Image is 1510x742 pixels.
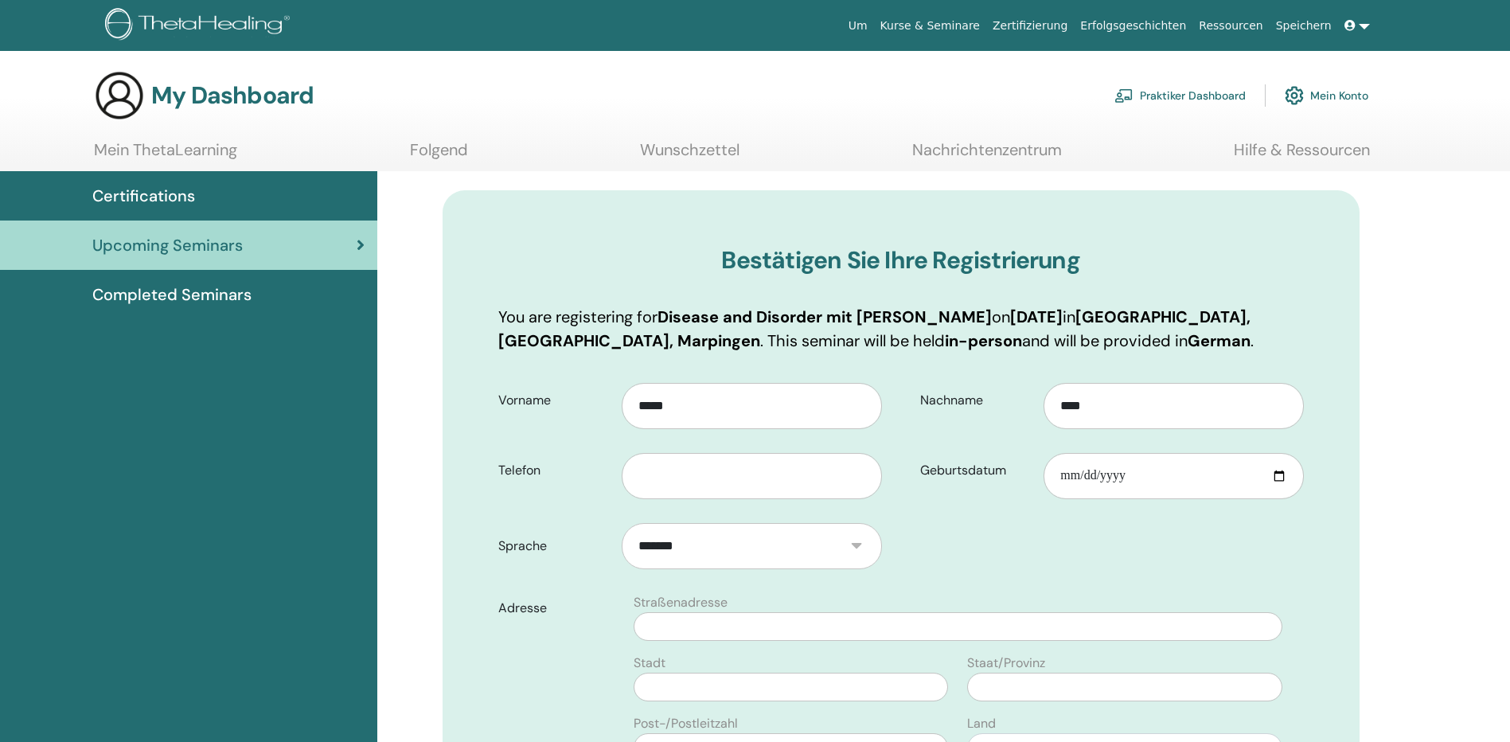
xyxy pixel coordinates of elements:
[874,11,986,41] a: Kurse & Seminare
[908,455,1044,486] label: Geburtsdatum
[634,654,665,673] label: Stadt
[986,11,1074,41] a: Zertifizierung
[1285,78,1368,113] a: Mein Konto
[634,714,738,733] label: Post-/Postleitzahl
[498,246,1304,275] h3: Bestätigen Sie Ihre Registrierung
[92,233,243,257] span: Upcoming Seminars
[486,593,625,623] label: Adresse
[486,455,622,486] label: Telefon
[634,593,728,612] label: Straßenadresse
[1114,88,1133,103] img: chalkboard-teacher.svg
[967,654,1045,673] label: Staat/Provinz
[410,140,468,171] a: Folgend
[94,140,237,171] a: Mein ThetaLearning
[842,11,874,41] a: Um
[92,184,195,208] span: Certifications
[498,305,1304,353] p: You are registering for on in . This seminar will be held and will be provided in .
[657,307,992,327] b: Disease and Disorder mit [PERSON_NAME]
[105,8,295,44] img: logo.png
[1188,330,1251,351] b: German
[486,385,622,416] label: Vorname
[912,140,1062,171] a: Nachrichtenzentrum
[908,385,1044,416] label: Nachname
[1285,82,1304,109] img: cog.svg
[94,70,145,121] img: generic-user-icon.jpg
[1114,78,1246,113] a: Praktiker Dashboard
[486,531,622,561] label: Sprache
[1074,11,1192,41] a: Erfolgsgeschichten
[151,81,314,110] h3: My Dashboard
[1192,11,1269,41] a: Ressourcen
[945,330,1022,351] b: in-person
[92,283,252,307] span: Completed Seminars
[1270,11,1338,41] a: Speichern
[1010,307,1063,327] b: [DATE]
[640,140,739,171] a: Wunschzettel
[1234,140,1370,171] a: Hilfe & Ressourcen
[967,714,996,733] label: Land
